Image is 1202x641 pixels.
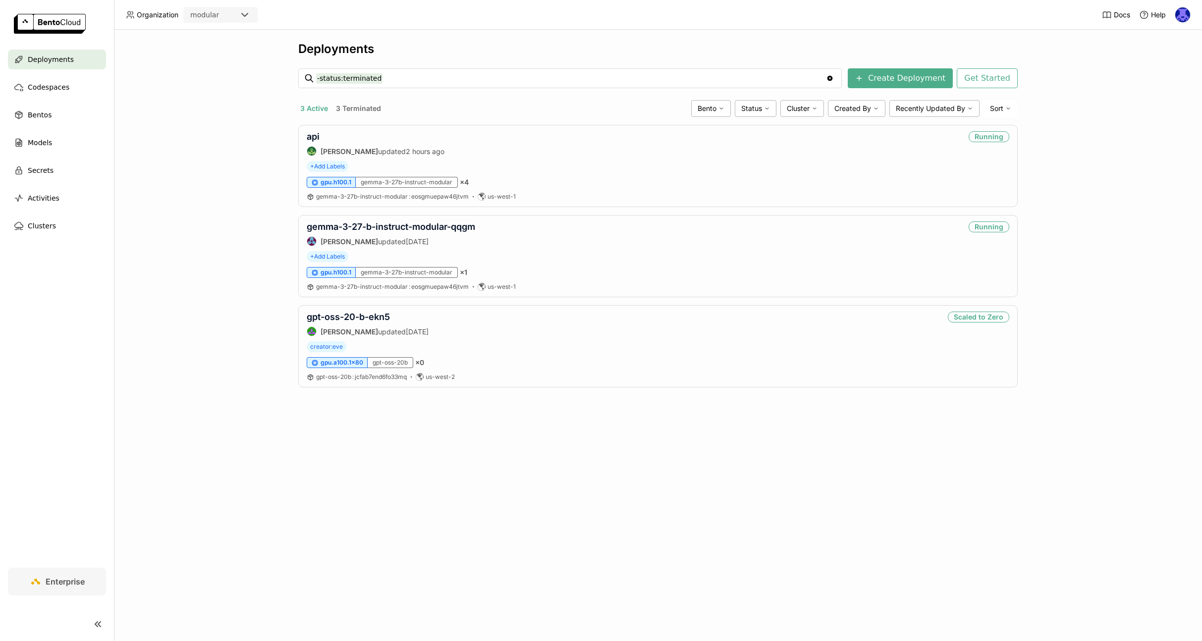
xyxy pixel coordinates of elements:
span: Organization [137,10,178,19]
button: 3 Active [298,102,330,115]
img: Newton Jain [1175,7,1190,22]
span: Created By [834,104,871,113]
div: Sort [983,100,1018,117]
a: Docs [1102,10,1130,20]
div: updated [307,236,475,246]
input: Search [316,70,826,86]
a: Codespaces [8,77,106,97]
div: updated [307,146,444,156]
span: : [352,373,354,380]
div: Recently Updated By [889,100,980,117]
span: Secrets [28,164,54,176]
a: gemma-3-27-b-instruct-modular-qqgm [307,221,475,232]
span: [DATE] [406,327,429,336]
span: Bento [698,104,716,113]
span: × 0 [415,358,424,367]
span: Status [741,104,762,113]
div: Status [735,100,776,117]
img: Kevin Bi [307,147,316,156]
a: Bentos [8,105,106,125]
span: Cluster [787,104,810,113]
a: Deployments [8,50,106,69]
a: api [307,131,320,142]
span: gpu.a100.1x80 [321,359,363,367]
span: creator:eve [307,341,346,352]
span: : [409,193,410,200]
img: logo [14,14,86,34]
span: Sort [990,104,1003,113]
strong: [PERSON_NAME] [321,147,378,156]
a: Secrets [8,160,106,180]
div: Deployments [298,42,1018,56]
div: modular [190,10,219,20]
span: Activities [28,192,59,204]
div: gemma-3-27b-instruct-modular [356,267,458,278]
div: gemma-3-27b-instruct-modular [356,177,458,188]
span: Recently Updated By [896,104,965,113]
span: [DATE] [406,237,429,246]
span: us-west-1 [488,283,516,291]
a: gemma-3-27b-instruct-modular:eosgmuepaw46jtvm [316,283,469,291]
span: Help [1151,10,1166,19]
strong: [PERSON_NAME] [321,237,378,246]
a: Clusters [8,216,106,236]
span: gpt-oss-20b jcfab7end6fo33mq [316,373,407,380]
span: us-west-1 [488,193,516,201]
div: Scaled to Zero [948,312,1009,322]
div: Cluster [780,100,824,117]
a: Activities [8,188,106,208]
input: Selected modular. [220,10,221,20]
span: Enterprise [46,577,85,587]
button: Get Started [957,68,1018,88]
a: gpt-oss-20b:jcfab7end6fo33mq [316,373,407,381]
span: Clusters [28,220,56,232]
span: gpu.h100.1 [321,268,351,276]
a: gpt-oss-20-b-ekn5 [307,312,390,322]
a: Models [8,133,106,153]
span: +Add Labels [307,251,348,262]
span: +Add Labels [307,161,348,172]
button: 3 Terminated [334,102,383,115]
span: Docs [1114,10,1130,19]
span: gpu.h100.1 [321,178,351,186]
button: Create Deployment [848,68,953,88]
img: Shenyang Zhao [307,327,316,336]
span: 2 hours ago [406,147,444,156]
span: Models [28,137,52,149]
div: Bento [691,100,731,117]
div: Created By [828,100,885,117]
div: Running [969,131,1009,142]
span: gemma-3-27b-instruct-modular eosgmuepaw46jtvm [316,193,469,200]
span: : [409,283,410,290]
a: Enterprise [8,568,106,595]
span: Bentos [28,109,52,121]
strong: [PERSON_NAME] [321,327,378,336]
span: Deployments [28,53,74,65]
div: Help [1139,10,1166,20]
span: Codespaces [28,81,69,93]
span: gemma-3-27b-instruct-modular eosgmuepaw46jtvm [316,283,469,290]
span: × 4 [460,178,469,187]
img: Jiang [307,237,316,246]
div: updated [307,326,429,336]
svg: Clear value [826,74,834,82]
span: us-west-2 [426,373,455,381]
span: × 1 [460,268,467,277]
div: gpt-oss-20b [368,357,413,368]
div: Running [969,221,1009,232]
a: gemma-3-27b-instruct-modular:eosgmuepaw46jtvm [316,193,469,201]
